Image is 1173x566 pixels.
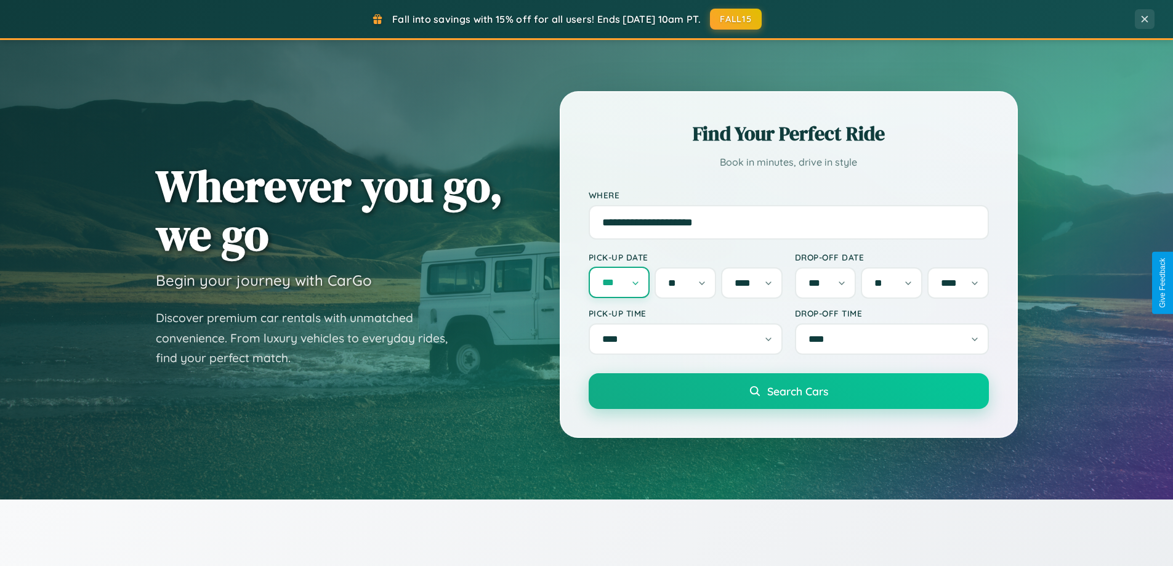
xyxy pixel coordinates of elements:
[589,120,989,147] h2: Find Your Perfect Ride
[589,190,989,200] label: Where
[156,271,372,289] h3: Begin your journey with CarGo
[589,373,989,409] button: Search Cars
[767,384,828,398] span: Search Cars
[156,308,464,368] p: Discover premium car rentals with unmatched convenience. From luxury vehicles to everyday rides, ...
[589,252,783,262] label: Pick-up Date
[795,252,989,262] label: Drop-off Date
[156,161,503,259] h1: Wherever you go, we go
[710,9,762,30] button: FALL15
[795,308,989,318] label: Drop-off Time
[1158,258,1167,308] div: Give Feedback
[589,308,783,318] label: Pick-up Time
[392,13,701,25] span: Fall into savings with 15% off for all users! Ends [DATE] 10am PT.
[589,153,989,171] p: Book in minutes, drive in style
